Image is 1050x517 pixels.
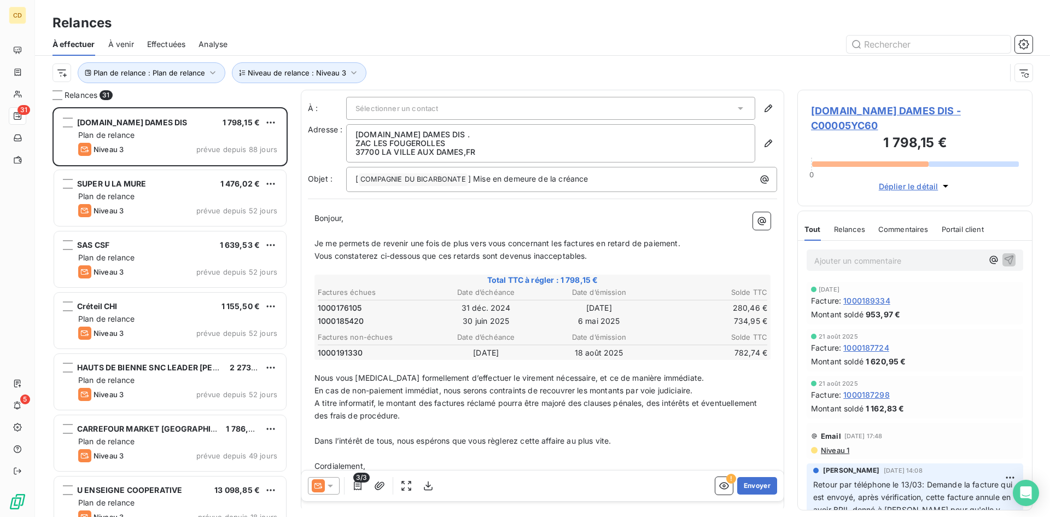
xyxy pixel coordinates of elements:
span: Niveau 3 [94,329,124,338]
th: Factures non-échues [317,332,429,343]
td: 18 août 2025 [543,347,655,359]
button: Plan de relance : Plan de relance [78,62,225,83]
span: Nous vous [MEDICAL_DATA] formellement d’effectuer le virement nécessaire, et ce de manière immédi... [314,373,704,382]
span: Tout [804,225,821,234]
p: [DOMAIN_NAME] DAMES DIS . [355,130,746,139]
span: CARREFOUR MARKET [GEOGRAPHIC_DATA] [77,424,242,433]
span: Sélectionner un contact [355,104,438,113]
span: Facture : [811,295,841,306]
span: Plan de relance [78,498,135,507]
td: 280,46 € [656,302,768,314]
span: Bonjour, [314,213,343,223]
span: 1 162,83 € [866,403,905,414]
span: SUPER U LA MURE [77,179,146,188]
span: Plan de relance [78,253,135,262]
h3: Relances [52,13,112,33]
span: prévue depuis 88 jours [196,145,277,154]
span: prévue depuis 52 jours [196,390,277,399]
p: 37700 LA VILLE AUX DAMES , FR [355,148,746,156]
td: 31 déc. 2024 [430,302,542,314]
span: Niveau 3 [94,206,124,215]
td: 782,74 € [656,347,768,359]
th: Solde TTC [656,332,768,343]
td: 6 mai 2025 [543,315,655,327]
span: [DATE] 17:48 [844,433,883,439]
span: 1 476,02 € [220,179,260,188]
button: Envoyer [737,477,777,495]
span: 3/3 [353,473,370,483]
span: À venir [108,39,134,50]
span: A titre informatif, le montant des factures réclamé pourra être majoré des clauses pénales, des i... [314,398,759,420]
span: U ENSEIGNE COOPERATIVE [77,485,182,495]
span: 31 [100,90,112,100]
span: 1 786,82 € [226,424,266,433]
span: 1 155,50 € [221,301,260,311]
button: Déplier le détail [876,180,955,193]
span: 0 [809,170,814,179]
td: [DATE] [543,302,655,314]
span: COMPAGNIE DU BICARBONATE [359,173,468,186]
span: Facture : [811,389,841,400]
span: Montant soldé [811,309,864,320]
div: grid [52,107,288,517]
span: prévue depuis 52 jours [196,329,277,338]
span: Plan de relance [78,191,135,201]
span: Total TTC à régler : 1 798,15 € [316,275,769,286]
span: 5 [20,394,30,404]
span: Objet : [308,174,332,183]
th: Factures échues [317,287,429,298]
span: 953,97 € [866,309,900,320]
span: Plan de relance : Plan de relance [94,68,205,77]
span: Montant soldé [811,403,864,414]
span: [ [355,174,358,183]
td: 1000191330 [317,347,429,359]
span: prévue depuis 49 jours [196,451,277,460]
span: Niveau 3 [94,390,124,399]
span: 1 639,53 € [220,240,260,249]
span: Déplier le détail [879,181,938,192]
span: Facture : [811,342,841,353]
span: Plan de relance [78,130,135,140]
img: Logo LeanPay [9,493,26,510]
span: Créteil CHI [77,301,118,311]
span: [PERSON_NAME] [823,466,879,475]
td: 30 juin 2025 [430,315,542,327]
span: Relances [834,225,865,234]
th: Date d’échéance [430,332,542,343]
span: Montant soldé [811,356,864,367]
div: CD [9,7,26,24]
span: Plan de relance [78,437,135,446]
span: Vous constaterez ci-dessous que ces retards sont devenus inacceptables. [314,251,587,260]
span: [DOMAIN_NAME] DAMES DIS - C00005YC60 [811,103,1019,133]
label: À : [308,103,346,114]
span: Plan de relance [78,314,135,323]
span: Plan de relance [78,375,135,385]
span: [DATE] [819,286,839,293]
h3: 1 798,15 € [811,133,1019,155]
span: Portail client [942,225,984,234]
span: 2 273,41 € [230,363,269,372]
span: HAUTS DE BIENNE SNC LEADER [PERSON_NAME] [77,363,265,372]
span: En cas de non-paiement immédiat, nous serons contraints de recouvrer les montants par voie judici... [314,386,692,395]
span: 1000187298 [843,389,890,400]
span: Commentaires [878,225,929,234]
span: Effectuées [147,39,186,50]
td: 734,95 € [656,315,768,327]
span: Analyse [199,39,227,50]
th: Date d’émission [543,332,655,343]
td: [DATE] [430,347,542,359]
span: ] Mise en demeure de la créance [468,174,588,183]
button: Niveau de relance : Niveau 3 [232,62,366,83]
span: prévue depuis 52 jours [196,206,277,215]
th: Date d’échéance [430,287,542,298]
span: 21 août 2025 [819,333,858,340]
span: Niveau 3 [94,145,124,154]
span: À effectuer [52,39,95,50]
span: Je me permets de revenir une fois de plus vers vous concernant les factures en retard de paiement. [314,239,680,248]
div: Open Intercom Messenger [1013,480,1039,506]
span: Niveau 1 [820,446,849,455]
span: Relances [65,90,97,101]
span: 1000187724 [843,342,889,353]
span: 1000189334 [843,295,890,306]
span: Adresse : [308,125,342,134]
